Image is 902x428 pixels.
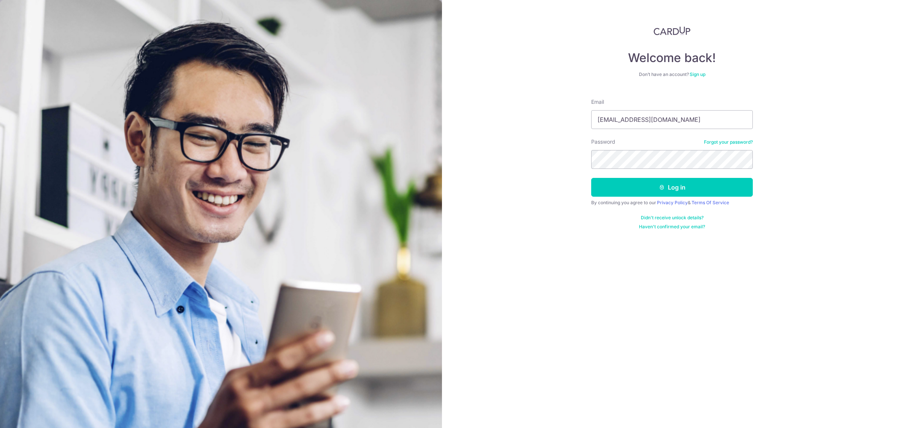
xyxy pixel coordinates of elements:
[641,215,704,221] a: Didn't receive unlock details?
[591,110,753,129] input: Enter your Email
[591,98,604,106] label: Email
[591,71,753,77] div: Don’t have an account?
[690,71,705,77] a: Sign up
[654,26,690,35] img: CardUp Logo
[591,178,753,197] button: Log in
[692,200,729,205] a: Terms Of Service
[591,138,615,146] label: Password
[657,200,688,205] a: Privacy Policy
[704,139,753,145] a: Forgot your password?
[591,200,753,206] div: By continuing you agree to our &
[591,50,753,65] h4: Welcome back!
[639,224,705,230] a: Haven't confirmed your email?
